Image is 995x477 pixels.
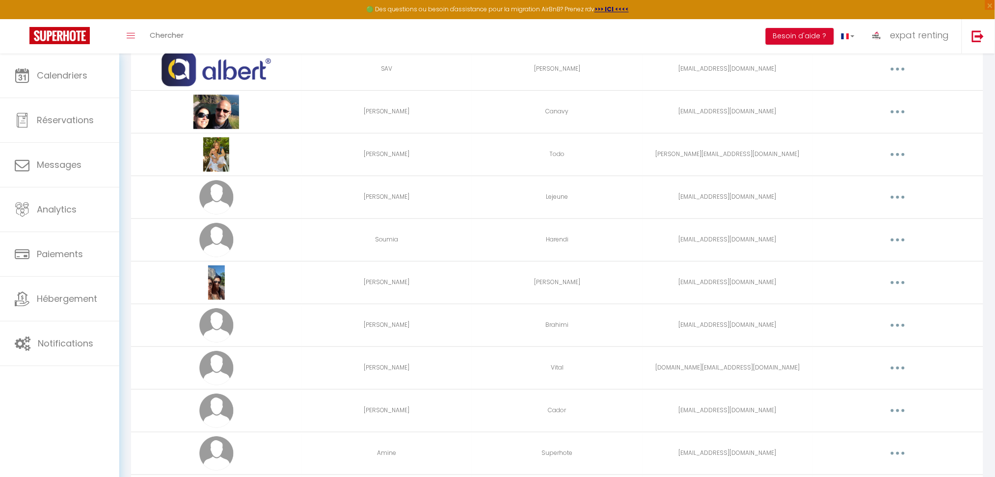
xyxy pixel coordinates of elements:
td: SAV [301,48,472,90]
img: logout [972,30,984,42]
img: avatar.png [199,351,234,385]
span: Réservations [37,114,94,126]
span: Messages [37,159,81,171]
td: Soumia [301,218,472,261]
img: avatar.png [199,223,234,257]
span: Calendriers [37,69,87,81]
td: Lejeune [472,176,642,218]
img: 16817247843465.png [193,95,239,129]
td: [PERSON_NAME] [301,176,472,218]
img: 1681724919712.jpeg [203,137,229,172]
td: [EMAIL_ADDRESS][DOMAIN_NAME] [643,304,813,346]
img: avatar.png [199,436,234,471]
span: Notifications [38,337,93,349]
td: [PERSON_NAME][EMAIL_ADDRESS][DOMAIN_NAME] [643,133,813,176]
td: Canavy [472,90,642,133]
img: avatar.png [199,180,234,214]
td: [EMAIL_ADDRESS][DOMAIN_NAME] [643,218,813,261]
img: avatar.png [199,394,234,428]
td: [EMAIL_ADDRESS][DOMAIN_NAME] [643,261,813,304]
td: Cador [472,389,642,432]
td: Vital [472,346,642,389]
td: Harendi [472,218,642,261]
span: Chercher [150,30,184,40]
span: Paiements [37,248,83,260]
a: ... expat renting [862,19,962,53]
td: [EMAIL_ADDRESS][DOMAIN_NAME] [643,389,813,432]
img: 17017641394525.jpeg [208,265,225,300]
td: [EMAIL_ADDRESS][DOMAIN_NAME] [643,48,813,90]
img: avatar.png [199,308,234,343]
td: Amine [301,432,472,475]
span: Hébergement [37,292,97,305]
span: expat renting [890,29,949,41]
td: [PERSON_NAME] [472,261,642,304]
td: [PERSON_NAME] [301,346,472,389]
td: [EMAIL_ADDRESS][DOMAIN_NAME] [643,176,813,218]
span: Analytics [37,203,77,215]
a: Chercher [142,19,191,53]
td: Todo [472,133,642,176]
a: >>> ICI <<<< [594,5,629,13]
td: [PERSON_NAME] [301,304,472,346]
button: Besoin d'aide ? [766,28,834,45]
td: [PERSON_NAME] [301,261,472,304]
td: [PERSON_NAME] [301,90,472,133]
img: Super Booking [29,27,90,44]
td: [PERSON_NAME] [472,48,642,90]
td: [DOMAIN_NAME][EMAIL_ADDRESS][DOMAIN_NAME] [643,346,813,389]
img: 17398036158957.png [161,52,271,86]
td: Brahimi [472,304,642,346]
td: [PERSON_NAME] [301,389,472,432]
td: [PERSON_NAME] [301,133,472,176]
td: [EMAIL_ADDRESS][DOMAIN_NAME] [643,432,813,475]
td: Superhote [472,432,642,475]
td: [EMAIL_ADDRESS][DOMAIN_NAME] [643,90,813,133]
img: ... [869,28,884,43]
